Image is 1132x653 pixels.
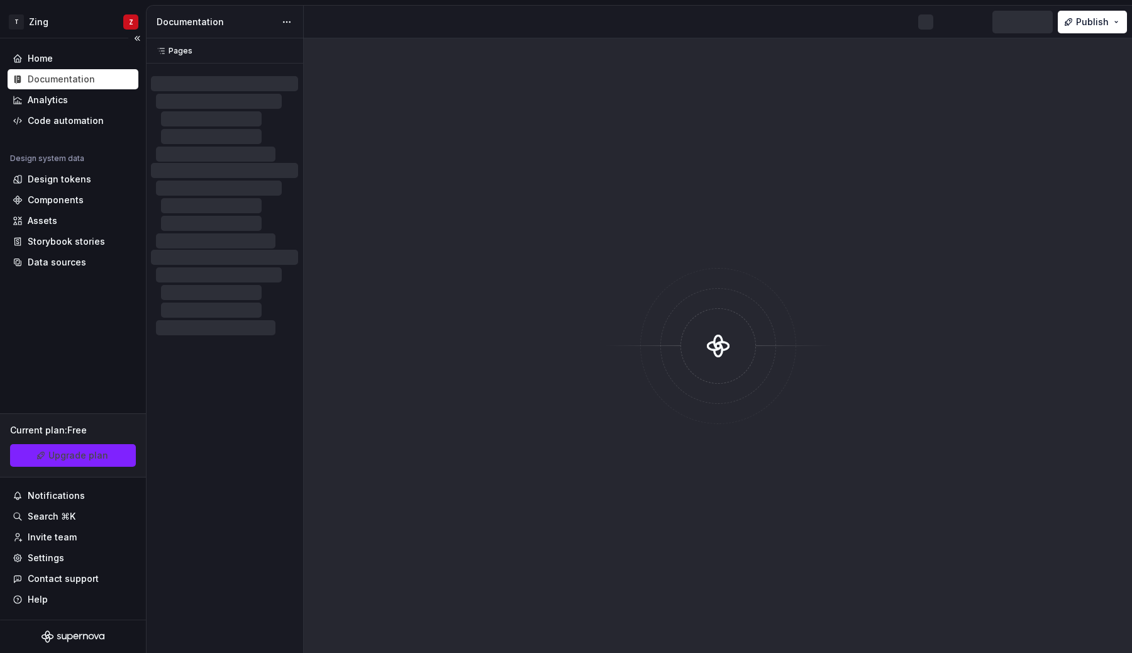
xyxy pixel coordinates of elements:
div: Components [28,194,84,206]
div: Zing [29,16,48,28]
div: Settings [28,552,64,564]
div: Current plan : Free [10,424,136,437]
a: Documentation [8,69,138,89]
button: TZingZ [3,8,143,35]
div: Pages [151,46,192,56]
a: Invite team [8,527,138,547]
button: Publish [1058,11,1127,33]
span: Publish [1076,16,1109,28]
div: Documentation [157,16,275,28]
svg: Supernova Logo [42,630,104,643]
div: Assets [28,215,57,227]
div: Help [28,593,48,606]
a: Settings [8,548,138,568]
button: Collapse sidebar [128,30,146,47]
a: Upgrade plan [10,444,136,467]
div: Storybook stories [28,235,105,248]
a: Analytics [8,90,138,110]
div: Code automation [28,114,104,127]
a: Data sources [8,252,138,272]
a: Components [8,190,138,210]
button: Contact support [8,569,138,589]
a: Design tokens [8,169,138,189]
button: Notifications [8,486,138,506]
div: Search ⌘K [28,510,75,523]
div: Analytics [28,94,68,106]
div: Notifications [28,489,85,502]
a: Code automation [8,111,138,131]
div: Home [28,52,53,65]
div: T [9,14,24,30]
button: Help [8,589,138,610]
a: Assets [8,211,138,231]
div: Design system data [10,153,84,164]
div: Invite team [28,531,77,544]
div: Z [129,17,133,27]
button: Search ⌘K [8,506,138,527]
span: Upgrade plan [48,449,108,462]
a: Storybook stories [8,232,138,252]
div: Design tokens [28,173,91,186]
div: Documentation [28,73,95,86]
div: Contact support [28,572,99,585]
a: Home [8,48,138,69]
div: Data sources [28,256,86,269]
